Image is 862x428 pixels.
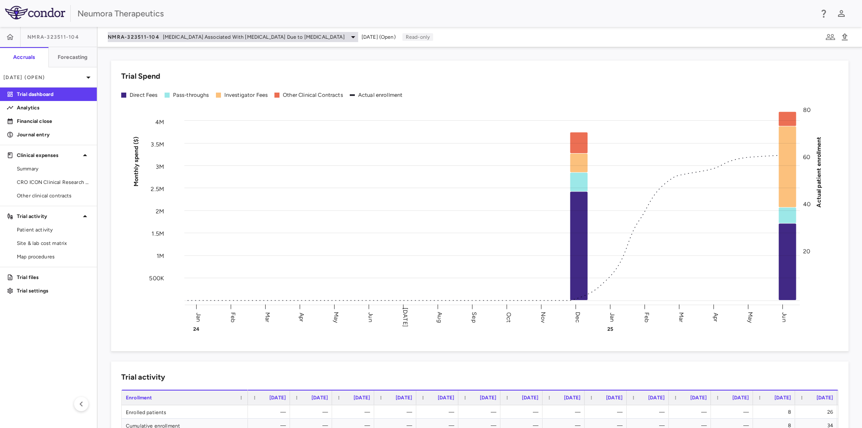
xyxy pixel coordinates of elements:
text: Apr [298,312,305,322]
h6: Trial Spend [121,71,160,82]
span: [DATE] [564,395,580,401]
tspan: 1.5M [152,230,164,237]
div: Other Clinical Contracts [283,91,343,99]
span: [DATE] [522,395,538,401]
div: Investigator Fees [224,91,268,99]
div: — [718,405,749,419]
span: [DATE] [606,395,623,401]
div: — [382,405,412,419]
tspan: 1M [157,253,164,260]
p: Clinical expenses [17,152,80,159]
text: Jan [609,312,616,322]
text: Feb [229,312,237,322]
span: CRO ICON Clinical Research Limited [17,178,90,186]
text: Oct [505,312,512,322]
div: Actual enrollment [358,91,403,99]
text: 25 [607,326,613,332]
span: NMRA-323511-104 [108,34,160,40]
span: [DATE] [648,395,665,401]
div: Direct Fees [130,91,158,99]
div: 26 [803,405,833,419]
text: Jan [195,312,202,322]
p: Trial dashboard [17,90,90,98]
span: [DATE] [311,395,328,401]
span: [DATE] [438,395,454,401]
span: [DATE] [480,395,496,401]
div: — [592,405,623,419]
text: 24 [193,326,200,332]
div: 8 [761,405,791,419]
span: [MEDICAL_DATA] Associated With [MEDICAL_DATA] Due to [MEDICAL_DATA] [163,33,345,41]
span: Patient activity [17,226,90,234]
span: [DATE] [732,395,749,401]
span: [DATE] [269,395,286,401]
text: Nov [540,311,547,323]
span: Map procedures [17,253,90,261]
span: [DATE] [774,395,791,401]
div: — [676,405,707,419]
text: Jun [367,312,374,322]
tspan: 4M [155,119,164,126]
span: [DATE] [396,395,412,401]
span: Other clinical contracts [17,192,90,199]
span: Enrollment [126,395,152,401]
div: — [255,405,286,419]
tspan: 3.5M [151,141,164,148]
tspan: 2M [156,208,164,215]
div: Pass-throughs [173,91,209,99]
tspan: 2.5M [151,186,164,193]
p: Read-only [402,33,433,41]
text: Mar [264,312,271,322]
p: Journal entry [17,131,90,138]
text: Mar [678,312,685,322]
tspan: 60 [803,154,810,161]
text: May [747,311,754,323]
text: Sep [471,312,478,322]
span: [DATE] [354,395,370,401]
text: Dec [574,311,581,322]
text: May [333,311,340,323]
text: [DATE] [402,308,409,327]
p: [DATE] (Open) [3,74,83,81]
p: Financial close [17,117,90,125]
div: — [634,405,665,419]
p: Trial activity [17,213,80,220]
p: Trial settings [17,287,90,295]
tspan: 3M [156,163,164,170]
div: — [298,405,328,419]
span: Summary [17,165,90,173]
span: [DATE] [690,395,707,401]
h6: Trial activity [121,372,165,383]
span: Site & lab cost matrix [17,239,90,247]
tspan: 500K [149,274,164,282]
h6: Accruals [13,53,35,61]
img: logo-full-SnFGN8VE.png [5,6,65,19]
div: — [550,405,580,419]
p: Trial files [17,274,90,281]
tspan: 40 [803,201,811,208]
text: Aug [436,312,443,322]
tspan: Monthly spend ($) [133,136,140,186]
tspan: Actual patient enrollment [815,136,822,207]
text: Jun [781,312,788,322]
p: Analytics [17,104,90,112]
tspan: 20 [803,248,810,255]
div: Neumora Therapeutics [77,7,813,20]
span: [DATE] [817,395,833,401]
h6: Forecasting [58,53,88,61]
div: Enrolled patients [122,405,248,418]
text: Apr [712,312,719,322]
div: — [340,405,370,419]
span: [DATE] (Open) [362,33,396,41]
span: NMRA-323511-104 [27,34,79,40]
div: — [466,405,496,419]
div: — [508,405,538,419]
text: Feb [643,312,650,322]
tspan: 80 [803,106,811,114]
div: — [424,405,454,419]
